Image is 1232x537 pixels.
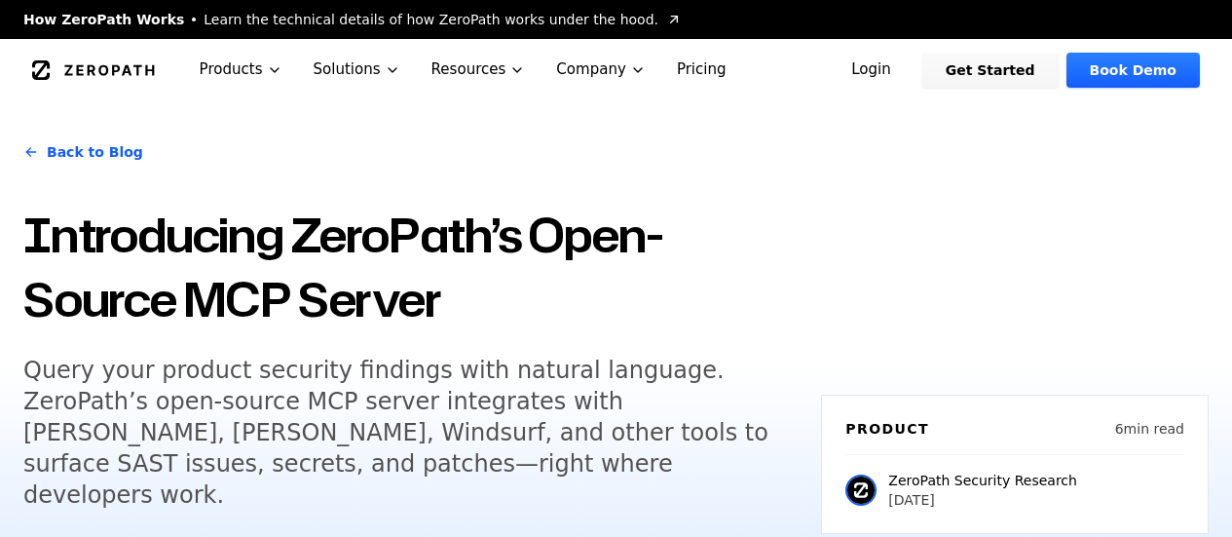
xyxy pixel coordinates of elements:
a: Book Demo [1066,53,1200,88]
a: Login [828,53,915,88]
h5: Query your product security findings with natural language. ZeroPath’s open-source MCP server int... [23,355,771,511]
p: [DATE] [888,490,1077,510]
img: ZeroPath Security Research [845,475,877,506]
button: Solutions [298,39,416,100]
button: Products [184,39,298,100]
span: Learn the technical details of how ZeroPath works under the hood. [204,10,658,29]
a: Back to Blog [23,125,143,179]
button: Company [541,39,661,100]
p: 6 min read [1115,419,1184,439]
span: How ZeroPath Works [23,10,184,29]
h1: Introducing ZeroPath’s Open-Source MCP Server [23,203,798,331]
button: Resources [416,39,541,100]
a: Pricing [661,39,742,100]
a: How ZeroPath WorksLearn the technical details of how ZeroPath works under the hood. [23,10,682,29]
a: Get Started [922,53,1059,88]
p: ZeroPath Security Research [888,471,1077,490]
h6: Product [845,419,929,439]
